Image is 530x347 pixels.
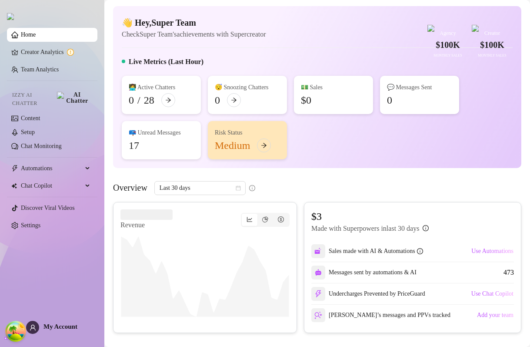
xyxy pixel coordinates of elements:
[21,205,75,211] a: Discover Viral Videos
[472,29,513,37] div: Creator
[21,66,59,73] a: Team Analytics
[12,91,53,108] span: Izzy AI Chatter
[301,93,311,107] div: $0
[427,38,468,52] div: $100K
[43,323,77,330] span: My Account
[427,53,468,59] div: Monthly Sales
[129,57,203,67] h5: Live Metrics (Last Hour)
[7,323,24,340] button: Open Tanstack query devtools
[129,138,139,152] div: 17
[215,128,280,138] div: Risk Status
[21,45,90,59] a: Creator Analytics exclamation-circle
[503,267,514,278] div: 473
[278,216,284,222] span: dollar-circle
[261,142,267,148] span: arrow-right
[21,222,40,229] a: Settings
[57,92,90,104] img: AI Chatter
[129,83,194,92] div: 👩‍💻 Active Chatters
[11,165,18,172] span: thunderbolt
[311,223,419,234] article: Made with Superpowers in last 30 days
[21,179,83,193] span: Chat Copilot
[249,185,255,191] span: info-circle
[7,13,14,20] img: logo.svg
[472,53,513,59] div: Monthly Sales
[144,93,154,107] div: 28
[477,312,513,319] span: Add your team
[129,93,134,107] div: 0
[21,31,36,38] a: Home
[120,220,173,230] article: Revenue
[262,216,268,222] span: pie-chart
[311,287,425,301] div: Undercharges Prevented by PriceGuard
[471,248,513,255] span: Use Automations
[231,97,237,103] span: arrow-right
[471,290,513,297] span: Use Chat Copilot
[311,266,417,280] div: Messages sent by automations & AI
[4,334,10,340] span: build
[122,17,266,29] h4: 👋 Hey, Super Team
[423,225,429,231] span: info-circle
[122,29,266,40] article: Check Super Team's achievements with Supercreator
[472,25,479,32] img: purple-badge.svg
[471,287,514,301] button: Use Chat Copilot
[21,129,35,135] a: Setup
[427,25,434,32] img: gold-badge.svg
[241,213,290,227] div: segmented control
[477,308,514,322] button: Add your team
[315,269,322,276] img: svg%3e
[417,248,423,254] span: info-circle
[314,311,322,319] img: svg%3e
[21,162,83,175] span: Automations
[247,216,253,222] span: line-chart
[21,143,62,149] a: Chat Monitoring
[236,185,241,191] span: calendar
[472,38,513,52] div: $100K
[427,29,468,37] div: Agency
[215,83,280,92] div: 😴 Snoozing Chatters
[314,247,322,255] img: svg%3e
[160,182,240,195] span: Last 30 days
[11,183,17,189] img: Chat Copilot
[301,83,366,92] div: 💵 Sales
[387,83,452,92] div: 💬 Messages Sent
[387,93,392,107] div: 0
[329,246,423,256] div: Sales made with AI & Automations
[215,93,220,107] div: 0
[21,115,40,121] a: Content
[314,290,322,298] img: svg%3e
[30,324,36,331] span: user
[471,244,514,258] button: Use Automations
[311,209,429,223] article: $3
[311,308,450,322] div: [PERSON_NAME]’s messages and PPVs tracked
[165,97,171,103] span: arrow-right
[129,128,194,138] div: 📪 Unread Messages
[113,181,147,194] article: Overview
